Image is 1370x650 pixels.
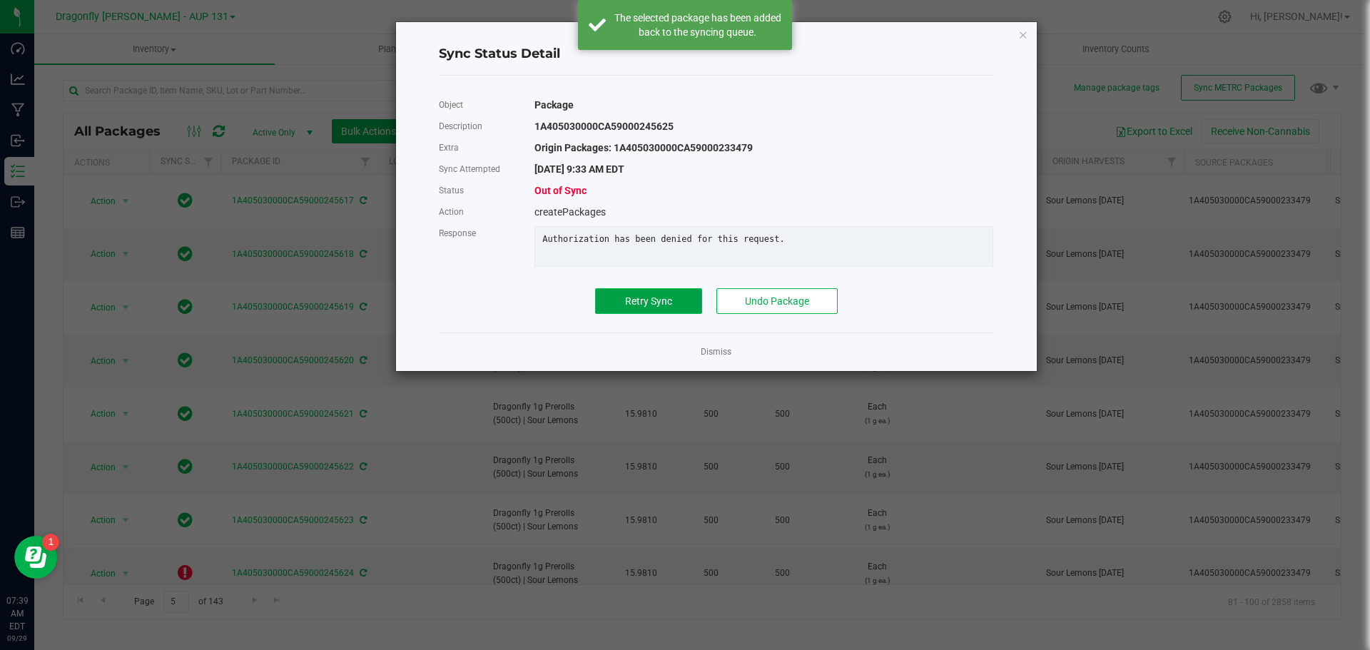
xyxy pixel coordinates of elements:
[428,137,524,158] div: Extra
[701,346,731,358] a: Dismiss
[524,116,1004,137] div: 1A405030000CA59000245625
[524,201,1004,223] div: createPackages
[745,295,809,307] span: Undo Package
[625,295,672,307] span: Retry Sync
[42,534,59,551] iframe: Resource center unread badge
[14,536,57,579] iframe: Resource center
[428,116,524,137] div: Description
[524,94,1004,116] div: Package
[524,137,1004,158] div: Origin Packages: 1A405030000CA59000233479
[428,94,524,116] div: Object
[532,234,996,245] div: Authorization has been denied for this request.
[534,185,587,196] span: Out of Sync
[428,201,524,223] div: Action
[595,288,702,314] button: Retry Sync
[524,158,1004,180] div: [DATE] 9:33 AM EDT
[716,288,838,314] button: Undo Package
[428,223,524,244] div: Response
[428,180,524,201] div: Status
[614,11,781,39] div: The selected package has been added back to the syncing queue.
[439,45,560,64] span: Sync Status Detail
[428,158,524,180] div: Sync Attempted
[1018,26,1028,43] button: Close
